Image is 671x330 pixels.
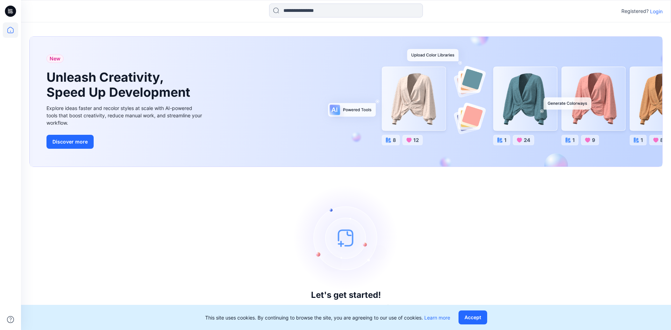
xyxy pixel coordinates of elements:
button: Discover more [46,135,94,149]
div: Explore ideas faster and recolor styles at scale with AI-powered tools that boost creativity, red... [46,104,204,126]
a: Discover more [46,135,204,149]
h3: Let's get started! [311,290,381,300]
p: This site uses cookies. By continuing to browse the site, you are agreeing to our use of cookies. [205,314,450,321]
a: Learn more [424,315,450,321]
span: New [50,54,60,63]
p: Click New to add a style or create a folder. [289,303,403,311]
h1: Unleash Creativity, Speed Up Development [46,70,193,100]
p: Registered? [621,7,649,15]
p: Login [650,8,663,15]
img: empty-state-image.svg [294,185,398,290]
button: Accept [459,310,487,324]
